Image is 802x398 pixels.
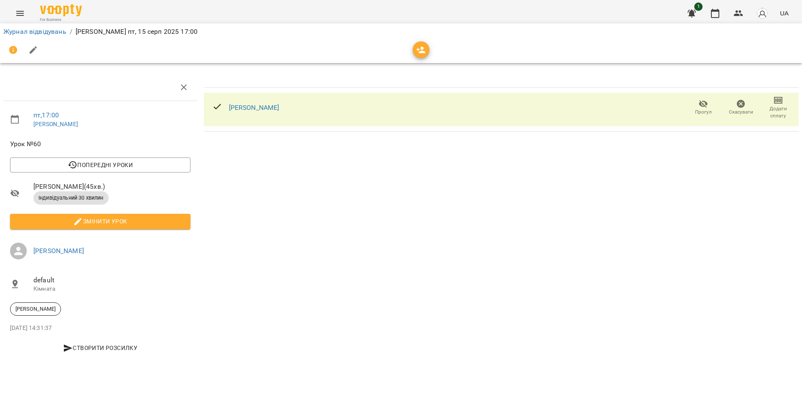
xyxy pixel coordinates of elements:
span: Додати сплату [764,105,792,119]
img: avatar_s.png [756,8,768,19]
a: пт , 17:00 [33,111,59,119]
li: / [70,27,72,37]
span: Створити розсилку [13,343,187,353]
span: Індивідуальний 30 хвилин [33,194,109,202]
span: Скасувати [729,109,753,116]
span: [PERSON_NAME] [10,305,61,313]
a: Журнал відвідувань [3,28,66,35]
span: UA [780,9,789,18]
span: default [33,275,190,285]
span: Змінити урок [17,216,184,226]
p: [PERSON_NAME] пт, 15 серп 2025 17:00 [76,27,198,37]
button: Попередні уроки [10,157,190,172]
button: Додати сплату [759,96,797,119]
span: Прогул [695,109,712,116]
span: For Business [40,17,82,23]
span: Попередні уроки [17,160,184,170]
span: Урок №60 [10,139,190,149]
a: [PERSON_NAME] [229,104,279,112]
p: [DATE] 14:31:37 [10,324,190,332]
nav: breadcrumb [3,27,799,37]
div: [PERSON_NAME] [10,302,61,316]
a: [PERSON_NAME] [33,121,78,127]
button: Скасувати [722,96,760,119]
button: Змінити урок [10,214,190,229]
span: [PERSON_NAME] ( 45 хв. ) [33,182,190,192]
img: Voopty Logo [40,4,82,16]
p: Кімната [33,285,190,293]
button: Створити розсилку [10,340,190,355]
span: 1 [694,3,703,11]
a: [PERSON_NAME] [33,247,84,255]
button: Menu [10,3,30,23]
button: Прогул [685,96,722,119]
button: UA [777,5,792,21]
